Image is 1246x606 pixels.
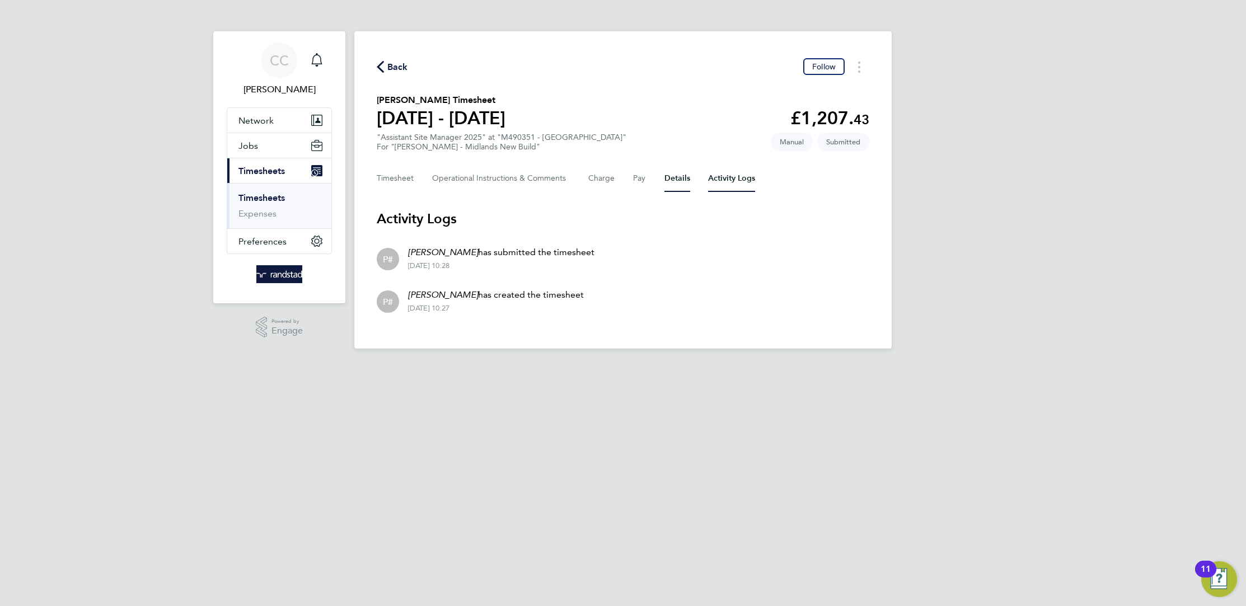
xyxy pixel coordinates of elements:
[408,247,478,257] em: [PERSON_NAME]
[408,261,594,270] div: [DATE] 10:28
[1201,561,1237,597] button: Open Resource Center, 11 new notifications
[238,140,258,151] span: Jobs
[387,60,408,74] span: Back
[664,165,690,192] button: Details
[408,246,594,259] p: has submitted the timesheet
[771,133,813,151] span: This timesheet was manually created.
[1201,569,1211,584] div: 11
[227,133,331,158] button: Jobs
[803,58,845,75] button: Follow
[854,111,869,128] span: 43
[270,53,289,68] span: CC
[271,317,303,326] span: Powered by
[377,107,505,129] h1: [DATE] - [DATE]
[432,165,570,192] button: Operational Instructions & Comments
[238,192,285,203] a: Timesheets
[383,295,393,308] span: P#
[227,183,331,228] div: Timesheets
[708,165,755,192] button: Activity Logs
[817,133,869,151] span: This timesheet is Submitted.
[256,317,303,338] a: Powered byEngage
[238,166,285,176] span: Timesheets
[383,253,393,265] span: P#
[238,236,287,247] span: Preferences
[377,165,414,192] button: Timesheet
[271,326,303,336] span: Engage
[849,58,869,76] button: Timesheets Menu
[377,248,399,270] div: Person #417562
[377,142,626,152] div: For "[PERSON_NAME] - Midlands New Build"
[633,165,647,192] button: Pay
[408,304,584,313] div: [DATE] 10:27
[227,158,331,183] button: Timesheets
[256,265,303,283] img: randstad-logo-retina.png
[408,289,478,300] em: [PERSON_NAME]
[227,83,332,96] span: Corbon Clarke-Selby
[377,60,408,74] button: Back
[408,288,584,302] p: has created the timesheet
[377,93,505,107] h2: [PERSON_NAME] Timesheet
[238,208,277,219] a: Expenses
[213,31,345,303] nav: Main navigation
[227,108,331,133] button: Network
[238,115,274,126] span: Network
[377,290,399,313] div: Person #417562
[588,165,615,192] button: Charge
[377,133,626,152] div: "Assistant Site Manager 2025" at "M490351 - [GEOGRAPHIC_DATA]"
[227,43,332,96] a: CC[PERSON_NAME]
[227,265,332,283] a: Go to home page
[812,62,836,72] span: Follow
[790,107,869,129] app-decimal: £1,207.
[227,229,331,253] button: Preferences
[377,210,869,228] h3: Activity Logs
